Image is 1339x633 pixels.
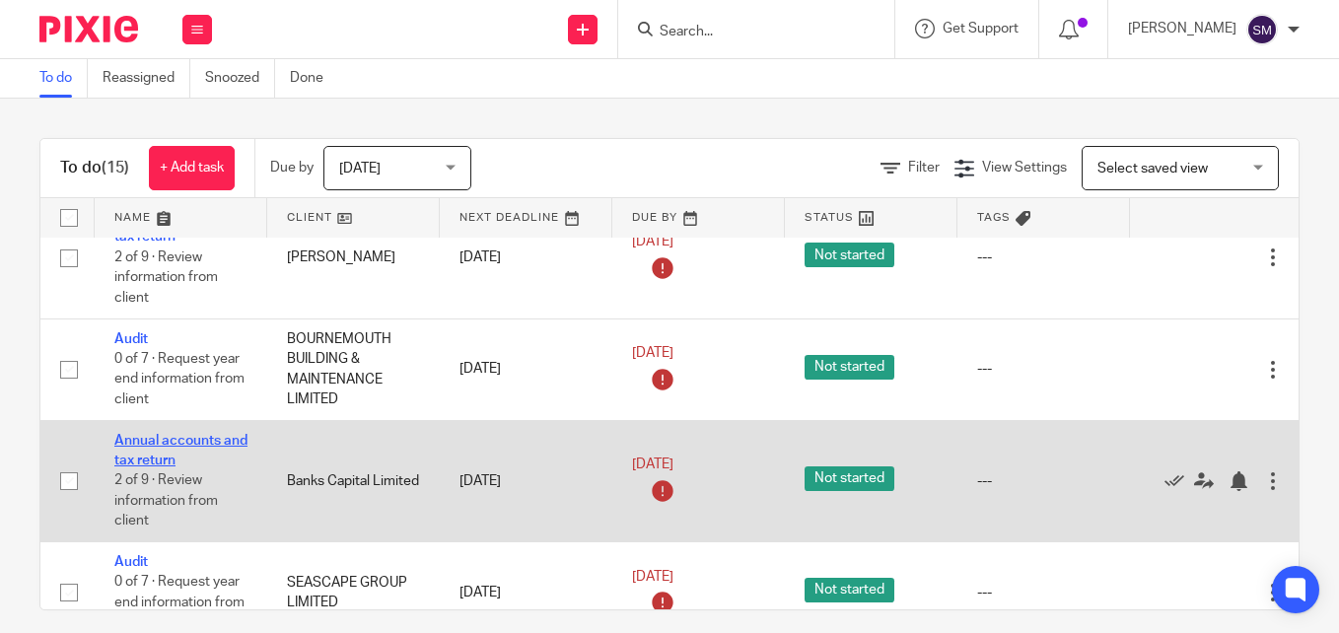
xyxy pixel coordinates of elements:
[632,570,673,584] span: [DATE]
[39,16,138,42] img: Pixie
[149,146,235,190] a: + Add task
[114,473,218,527] span: 2 of 9 · Review information from client
[805,466,894,491] span: Not started
[977,471,1110,491] div: ---
[60,158,129,178] h1: To do
[1164,471,1194,491] a: Mark as done
[632,235,673,248] span: [DATE]
[114,434,247,467] a: Annual accounts and tax return
[103,59,190,98] a: Reassigned
[943,22,1019,35] span: Get Support
[39,59,88,98] a: To do
[1128,19,1236,38] p: [PERSON_NAME]
[1246,14,1278,45] img: svg%3E
[290,59,338,98] a: Done
[440,197,612,318] td: [DATE]
[267,318,440,420] td: BOURNEMOUTH BUILDING & MAINTENANCE LIMITED
[205,59,275,98] a: Snoozed
[632,346,673,360] span: [DATE]
[114,575,245,629] span: 0 of 7 · Request year end information from client
[440,420,612,541] td: [DATE]
[339,162,381,176] span: [DATE]
[114,250,218,305] span: 2 of 9 · Review information from client
[440,318,612,420] td: [DATE]
[267,197,440,318] td: [PERSON_NAME]
[658,24,835,41] input: Search
[632,458,673,472] span: [DATE]
[805,243,894,267] span: Not started
[1097,162,1208,176] span: Select saved view
[270,158,314,177] p: Due by
[977,583,1110,602] div: ---
[114,352,245,406] span: 0 of 7 · Request year end information from client
[977,247,1110,267] div: ---
[982,161,1067,175] span: View Settings
[102,160,129,176] span: (15)
[977,212,1011,223] span: Tags
[114,555,148,569] a: Audit
[805,578,894,602] span: Not started
[267,420,440,541] td: Banks Capital Limited
[114,332,148,346] a: Audit
[805,355,894,380] span: Not started
[908,161,940,175] span: Filter
[977,359,1110,379] div: ---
